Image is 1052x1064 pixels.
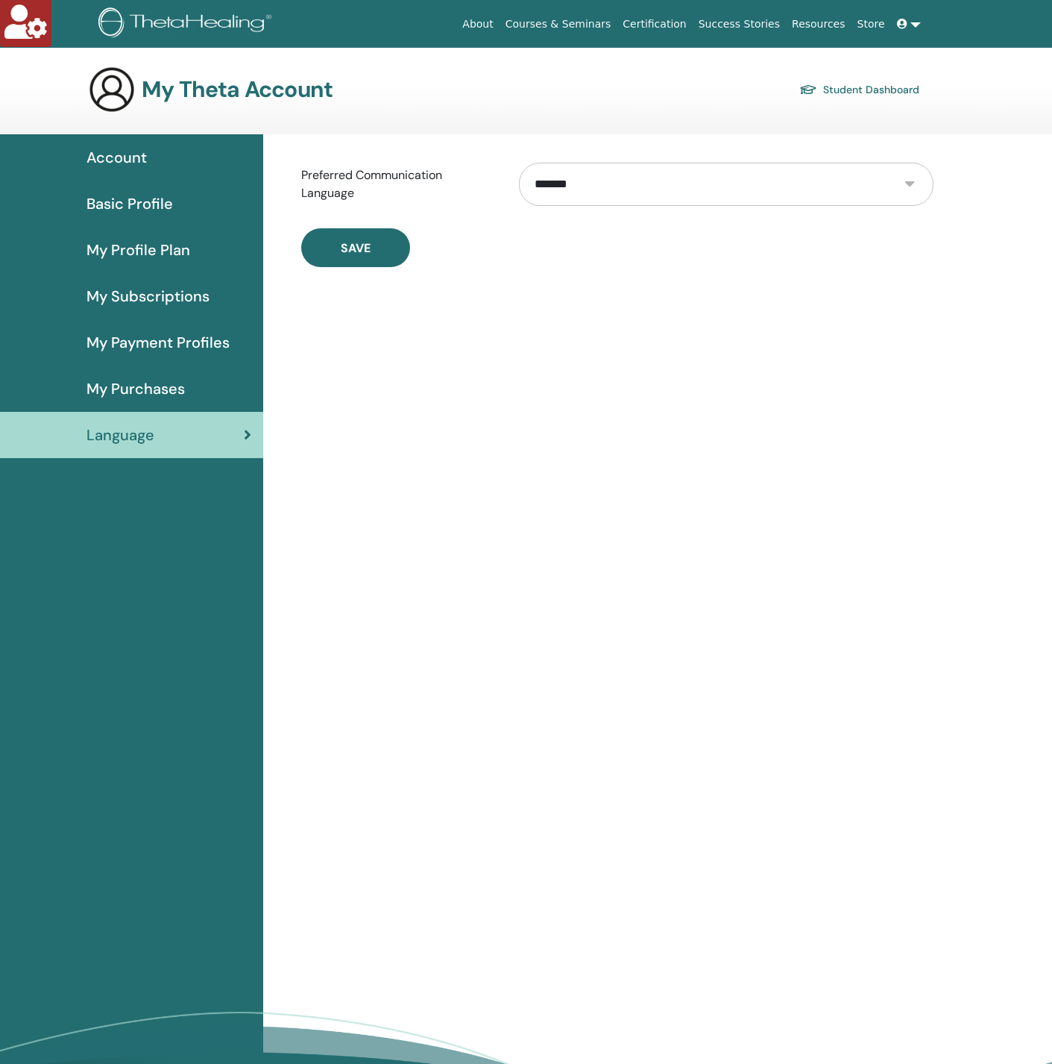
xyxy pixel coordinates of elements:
span: My Profile Plan [86,239,190,261]
label: Preferred Communication Language [290,161,508,207]
span: My Purchases [86,378,185,400]
a: Courses & Seminars [500,10,617,38]
a: Certification [617,10,692,38]
a: Resources [786,10,851,38]
span: My Payment Profiles [86,331,230,354]
span: Account [86,146,147,169]
img: graduation-cap.svg [799,84,817,96]
a: About [456,10,499,38]
img: logo.png [98,7,277,41]
img: generic-user-icon.jpg [88,66,136,113]
span: Language [86,424,154,446]
span: Save [341,240,371,256]
button: Save [301,228,410,267]
span: Basic Profile [86,193,173,215]
a: Store [851,10,891,38]
a: Student Dashboard [799,79,919,100]
a: Success Stories [693,10,786,38]
span: My Subscriptions [86,285,210,307]
h3: My Theta Account [142,76,333,103]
